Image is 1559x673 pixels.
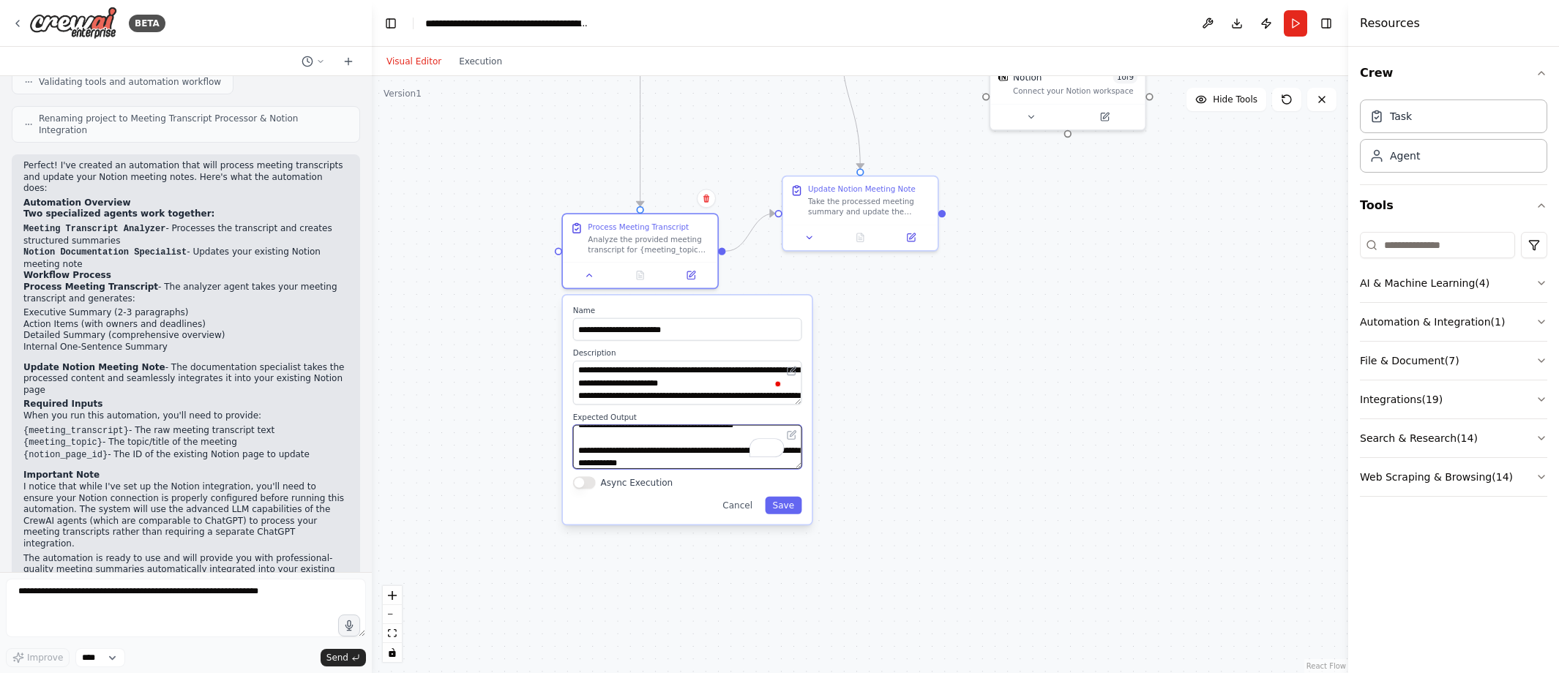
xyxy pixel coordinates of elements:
button: Integrations(19) [1360,380,1547,418]
button: Crew [1360,53,1547,94]
label: Expected Output [573,413,802,423]
div: Take the processed meeting summary and update the existing Notion meeting note page. Add the cont... [808,197,930,217]
strong: Automation Overview [23,198,130,208]
button: Web Scraping & Browsing(14) [1360,458,1547,496]
g: Edge from 8adba608-62ed-4bd2-b486-818b4b3cfd4b to 77dc4531-c425-4eea-9661-fece8d86421b [725,207,774,257]
p: When you run this automation, you'll need to provide: [23,410,348,422]
g: Edge from 089d46a6-965d-4209-a828-cb54b649f0f0 to 77dc4531-c425-4eea-9661-fece8d86421b [835,39,867,168]
button: Switch to previous chat [296,53,331,70]
button: zoom out [383,605,402,624]
div: Update Notion Meeting Note [808,184,916,195]
button: Hide Tools [1186,88,1266,111]
button: Delete node [697,189,716,208]
button: Open in side panel [669,268,712,283]
li: - The topic/title of the meeting [23,437,348,449]
div: Process Meeting Transcript [588,222,689,232]
button: File & Document(7) [1360,342,1547,380]
button: Visual Editor [378,53,450,70]
li: - Updates your existing Notion meeting note [23,247,348,270]
code: Meeting Transcript Analyzer [23,224,165,234]
button: Open in side panel [1069,110,1140,125]
strong: Update Notion Meeting Note [23,362,165,372]
strong: Important Note [23,470,100,480]
div: React Flow controls [383,586,402,662]
button: Open in editor [784,364,799,379]
button: Tools [1360,185,1547,226]
code: Notion Documentation Specialist [23,247,187,257]
button: No output available [834,230,887,245]
img: Notion [998,71,1008,81]
strong: Process Meeting Transcript [23,282,158,292]
button: Improve [6,648,70,667]
p: I notice that while I've set up the Notion integration, you'll need to ensure your Notion connect... [23,481,348,550]
strong: Two specialized agents work together: [23,208,214,219]
p: The automation is ready to use and will provide you with professional-quality meeting summaries a... [23,553,348,587]
li: - The raw meeting transcript text [23,425,348,437]
span: Renaming project to Meeting Transcript Processor & Notion Integration [39,113,348,136]
button: zoom in [383,586,402,605]
li: Executive Summary (2-3 paragraphs) [23,307,348,319]
button: Execution [450,53,511,70]
div: Tools [1360,226,1547,508]
div: Task [1390,109,1412,124]
code: {meeting_topic} [23,437,102,448]
textarea: To enrich screen reader interactions, please activate Accessibility in Grammarly extension settings [573,361,802,405]
p: - The documentation specialist takes the processed content and seamlessly integrates it into your... [23,362,348,396]
li: Action Items (with owners and deadlines) [23,319,348,331]
button: Automation & Integration(1) [1360,303,1547,341]
div: Analyze the provided meeting transcript for {meeting_topic} and generate four distinct outputs: 1... [588,234,710,254]
a: React Flow attribution [1306,662,1346,670]
div: Version 1 [384,88,422,99]
div: Crew [1360,94,1547,184]
span: Hide Tools [1213,94,1257,105]
button: Start a new chat [337,53,360,70]
button: Hide right sidebar [1316,13,1336,34]
span: Validating tools and automation workflow [39,76,221,88]
strong: Workflow Process [23,270,111,280]
span: Number of enabled actions [1113,71,1137,83]
p: Perfect! I've created an automation that will process meeting transcripts and update your Notion ... [23,160,348,195]
button: Cancel [715,497,760,514]
button: Send [321,649,366,666]
button: toggle interactivity [383,643,402,662]
div: NotionNotion1of9Connect your Notion workspace [989,62,1146,131]
label: Description [573,348,802,358]
span: Send [326,652,348,663]
li: Internal One-Sentence Summary [23,342,348,353]
code: {notion_page_id} [23,450,108,460]
img: Logo [29,7,117,40]
div: BETA [129,15,165,32]
p: - The analyzer agent takes your meeting transcript and generates: [23,282,348,304]
button: Open in editor [784,427,799,443]
g: Edge from 93b0e4ef-e13f-4ba4-a38b-23382dabab8c to 8adba608-62ed-4bd2-b486-818b4b3cfd4b [634,26,646,206]
div: Process Meeting TranscriptAnalyze the provided meeting transcript for {meeting_topic} and generat... [561,213,719,289]
div: Update Notion Meeting NoteTake the processed meeting summary and update the existing Notion meeti... [782,176,939,252]
nav: breadcrumb [425,16,590,31]
h4: Resources [1360,15,1420,32]
button: Open in side panel [889,230,932,245]
button: Hide left sidebar [381,13,401,34]
li: - Processes the transcript and creates structured summaries [23,223,348,247]
strong: Required Inputs [23,399,102,409]
textarea: To enrich screen reader interactions, please activate Accessibility in Grammarly extension settings [573,425,802,469]
label: Name [573,306,802,316]
div: Agent [1390,148,1420,163]
div: Connect your Notion workspace [1013,86,1137,97]
label: Async Execution [601,476,673,489]
button: Search & Research(14) [1360,419,1547,457]
li: Detailed Summary (comprehensive overview) [23,330,348,342]
span: Improve [27,652,63,663]
button: No output available [613,268,667,283]
code: {meeting_transcript} [23,426,129,436]
button: Save [765,497,801,514]
button: AI & Machine Learning(4) [1360,264,1547,302]
button: Click to speak your automation idea [338,614,360,636]
button: fit view [383,624,402,643]
li: - The ID of the existing Notion page to update [23,449,348,462]
div: Notion [1013,71,1042,83]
